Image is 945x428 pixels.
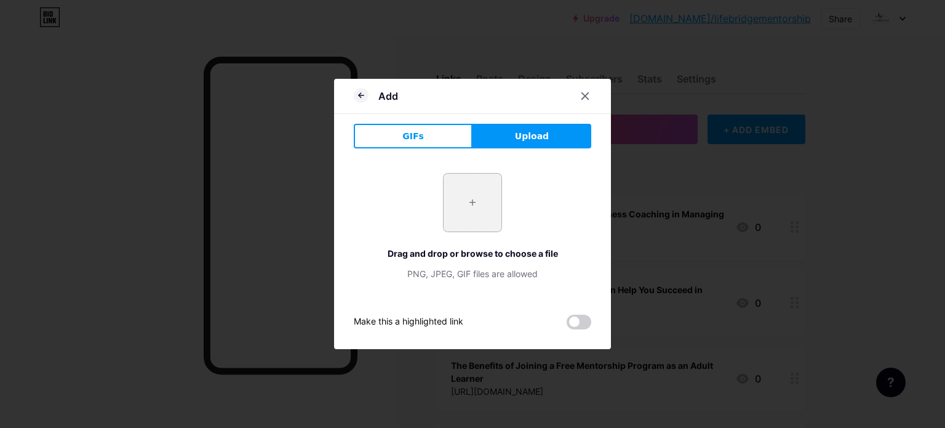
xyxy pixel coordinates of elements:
button: GIFs [354,124,472,148]
div: PNG, JPEG, GIF files are allowed [354,267,591,280]
button: Upload [472,124,591,148]
div: Add [378,89,398,103]
div: Drag and drop or browse to choose a file [354,247,591,260]
span: GIFs [402,130,424,143]
span: Upload [515,130,549,143]
div: Make this a highlighted link [354,315,463,329]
